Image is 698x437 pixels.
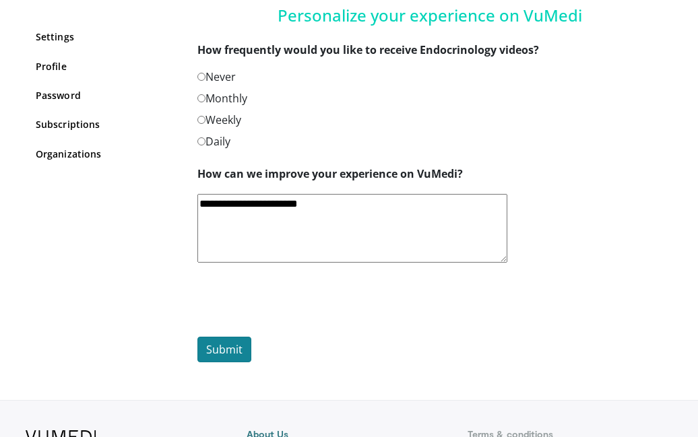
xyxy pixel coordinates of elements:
button: Submit [197,337,251,362]
label: Weekly [197,112,241,128]
label: Never [197,69,236,85]
strong: How frequently would you like to receive Endocrinology videos? [197,42,539,57]
label: Daily [197,133,230,149]
input: Never [197,73,205,81]
iframe: reCAPTCHA [197,273,402,326]
label: Monthly [197,90,247,106]
a: Profile [36,59,177,73]
h4: Personalize your experience on VuMedi [197,6,662,26]
input: Daily [197,137,205,145]
a: Organizations [36,147,177,161]
input: Weekly [197,116,205,124]
a: Settings [36,30,177,44]
a: Subscriptions [36,117,177,131]
a: Password [36,88,177,102]
label: How can we improve your experience on VuMedi? [197,166,463,182]
input: Monthly [197,94,205,102]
